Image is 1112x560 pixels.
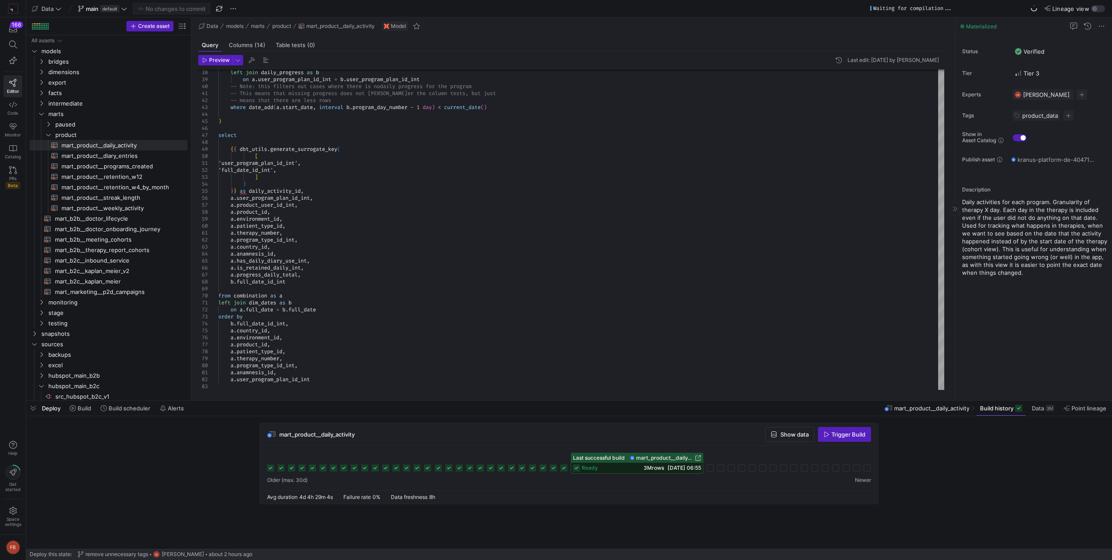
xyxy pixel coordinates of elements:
[276,42,315,48] span: Table tests
[48,78,186,88] span: export
[61,140,177,150] span: mart_product__daily_activity​​​​​​​​​​
[231,195,234,201] span: a
[198,125,208,132] div: 46
[267,243,270,250] span: ,
[55,120,186,130] span: paused
[267,208,270,215] span: ,
[30,119,187,130] div: Press SPACE to select this row.
[1060,401,1110,416] button: Point lineage
[237,208,267,215] span: product_id
[279,215,282,222] span: ,
[237,222,282,229] span: patient_type_id
[1017,156,1094,163] span: kranus-platform-de-404712 / y42_data_main / mart_product__daily_activity
[231,257,234,264] span: a
[962,157,995,163] span: Publish asset
[30,98,187,109] div: Press SPACE to select this row.
[198,139,208,146] div: 48
[231,215,234,222] span: a
[319,104,343,111] span: interval
[30,171,187,182] a: mart_product__retention_w12​​​​​​​​​​
[3,141,22,163] a: Catalog
[296,21,377,31] button: mart_product__daily_activity
[231,146,234,153] span: {
[337,146,340,153] span: (
[1015,70,1022,77] img: Tier 3 - Regular
[234,195,237,201] span: .
[30,150,187,161] div: Press SPACE to select this row.
[198,118,208,125] div: 45
[41,339,186,349] span: sources
[41,5,54,12] span: Data
[198,181,208,188] div: 54
[391,494,427,500] span: Data freshness
[55,256,178,266] span: mart_b2c__inbound_service​​​​​​​​​​
[962,113,1006,119] span: Tags
[61,151,177,161] span: mart_product__diary_entries​​​​​​​​​​
[1022,112,1058,119] span: product_data
[3,75,22,97] a: Editor
[234,201,237,208] span: .
[207,23,218,29] span: Data
[310,195,313,201] span: ,
[234,208,237,215] span: .
[5,516,21,527] span: Space settings
[444,104,481,111] span: current_date
[48,350,186,360] span: backups
[272,23,291,29] span: product
[313,104,316,111] span: ,
[198,111,208,118] div: 44
[30,276,187,287] div: Press SPACE to select this row.
[231,83,380,90] span: -- Note: this filters out cases where there is no
[30,328,187,339] div: Press SPACE to select this row.
[30,67,187,77] div: Press SPACE to select this row.
[55,266,178,276] span: mart_b2c__kaplan_meier_v2​​​​​​​​​​
[282,104,313,111] span: start_date
[61,193,177,203] span: mart_product__streak_length​​​​​​​​​​
[258,76,331,83] span: user_program_plan_id_int
[237,236,295,243] span: program_type_id_int
[231,188,234,195] span: }
[30,224,187,234] div: Press SPACE to select this row.
[962,48,1006,55] span: Status
[30,255,187,266] a: mart_b2c__inbound_service​​​​​​​​​​
[270,146,337,153] span: generate_surrogate_key
[237,250,273,257] span: anamnesis_id
[30,182,187,192] div: Press SPACE to select this row.
[307,42,315,48] span: (0)
[3,437,22,460] button: Help
[209,551,252,557] span: about 2 hours ago
[48,371,186,381] span: hubspot_main_b2b
[644,464,664,471] span: 3M rows
[30,213,187,224] a: mart_b2b__doctor_lifecycle​​​​​​​​​​
[243,181,246,188] span: )
[48,88,186,98] span: facts
[76,3,129,14] button: maindefault
[1028,401,1058,416] button: Data3M
[301,188,304,195] span: ,
[198,69,208,76] div: 38
[10,21,23,28] div: 166
[168,405,184,412] span: Alerts
[636,455,693,461] span: mart_product__daily_activity
[162,551,204,557] span: [PERSON_NAME]
[282,222,285,229] span: ,
[3,97,22,119] a: Code
[353,104,407,111] span: program_day_number
[306,23,375,29] span: mart_product__daily_activity
[3,461,22,495] button: Getstarted
[346,104,349,111] span: b
[279,229,282,236] span: ,
[55,130,186,140] span: product
[9,4,17,13] img: https://storage.googleapis.com/y42-prod-data-exchange/images/RPxujLVyfKs3dYbCaMXym8FJVsr3YB0cxJXX...
[340,76,343,83] span: b
[55,245,178,255] span: mart_b2b__therapy_report_cohorts​​​​​​​​​​
[7,451,18,456] span: Help
[198,215,208,222] div: 59
[5,481,20,492] span: Get started
[231,250,234,257] span: a
[30,245,187,255] a: mart_b2b__therapy_report_cohorts​​​​​​​​​​
[1032,405,1044,412] span: Data
[48,99,186,109] span: intermediate
[966,23,997,30] span: Materialized
[55,224,178,234] span: mart_b2b__doctor_onboarding_journey​​​​​​​​​​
